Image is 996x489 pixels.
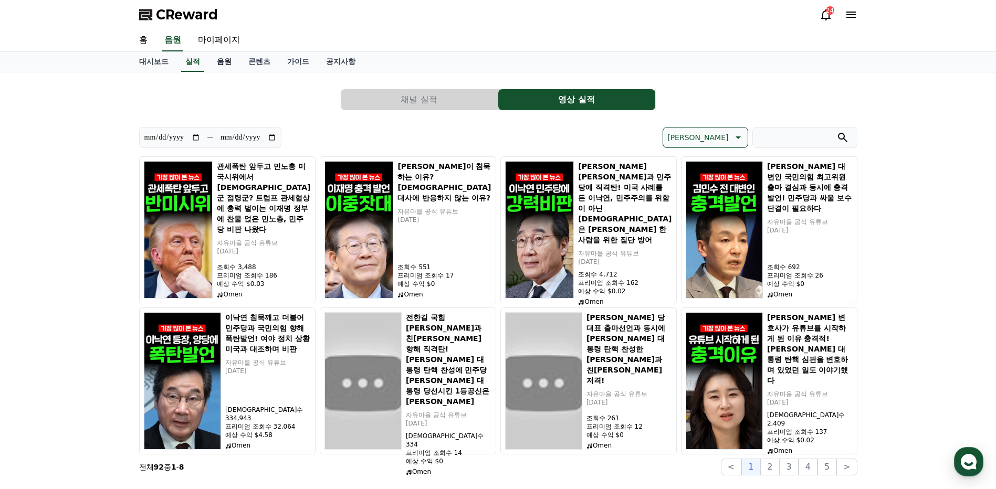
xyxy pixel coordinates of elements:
[397,280,491,288] p: 예상 수익 $0
[586,431,672,439] p: 예상 수익 $0
[767,447,853,455] p: Omen
[179,463,184,471] strong: 8
[217,247,310,256] p: [DATE]
[406,432,491,449] p: [DEMOGRAPHIC_DATA]수 334
[817,459,836,475] button: 5
[217,280,310,288] p: 예상 수익 $0.03
[217,161,310,235] h5: 관세폭탄 앞두고 민노총 미국시위에서 [DEMOGRAPHIC_DATA]군 점령군? 트럼프 관세협상에 총력 벌이는 이재명 정부에 찬물 얹은 민노총, 민주당 비판 나왔다
[406,457,491,465] p: 예상 수익 $0
[406,419,491,428] p: [DATE]
[663,127,748,148] button: [PERSON_NAME]
[225,441,311,450] p: Omen
[135,333,202,359] a: 설정
[686,161,763,299] img: 김민수 대변인 국민의힘 최고위원 출마 결심과 동시에 충격 발언! 민주당과 싸울 보수 단결이 필요하다
[767,411,853,428] p: [DEMOGRAPHIC_DATA]수 2,409
[586,422,672,431] p: 프리미엄 조회수 12
[96,349,109,357] span: 대화
[279,52,318,72] a: 가이드
[162,29,183,51] a: 음원
[767,390,853,398] p: 자유마을 공식 유튜브
[225,358,311,367] p: 자유마을 공식 유튜브
[406,312,491,407] h5: 전한길 국힘 [PERSON_NAME]과 친[PERSON_NAME] 향해 직격탄! [PERSON_NAME] 대통령 탄핵 찬성에 민주당 [PERSON_NAME] 대통령 당선시킨 ...
[721,459,741,475] button: <
[33,348,39,357] span: 홈
[780,459,799,475] button: 3
[341,89,498,110] button: 채널 실적
[225,422,311,431] p: 프리미엄 조회수 32,064
[578,258,672,266] p: [DATE]
[578,279,672,287] p: 프리미엄 조회수 162
[208,52,240,72] a: 음원
[397,161,491,203] h5: [PERSON_NAME]이 침묵하는 이유? [DEMOGRAPHIC_DATA]대사에 반응하지 않는 이유?
[139,462,184,472] p: 전체 중 -
[144,161,213,299] img: 관세폭탄 앞두고 민노총 미국시위에서 미군 점령군? 트럼프 관세협상에 총력 벌이는 이재명 정부에 찬물 얹은 민노총, 민주당 비판 나왔다
[767,428,853,436] p: 프리미엄 조회수 137
[324,161,394,299] img: 이재명이 침묵하는 이유? 모스탄대사에 반응하지 않는 이유?
[162,348,175,357] span: 설정
[586,441,672,450] p: Omen
[156,6,218,23] span: CReward
[181,52,204,72] a: 실적
[681,307,857,454] button: 김계리 변호사가 유튜브를 시작하게 된 이유 충격적! 윤석열 대통령 탄핵 심판을 변호하며 있었던 일도 이야기했다 [PERSON_NAME] 변호사가 유튜브를 시작하게 된 이유 충...
[217,239,310,247] p: 자유마을 공식 유튜브
[836,459,857,475] button: >
[767,218,853,226] p: 자유마을 공식 유튜브
[131,52,177,72] a: 대시보드
[578,161,672,245] h5: [PERSON_NAME] [PERSON_NAME]과 민주당에 직격탄! 미국 사례를 든 이낙연, 민주주의를 위함이 아닌 [DEMOGRAPHIC_DATA]은 [PERSON_NAM...
[741,459,760,475] button: 1
[217,271,310,280] p: 프리미엄 조회수 186
[767,271,853,280] p: 프리미엄 조회수 26
[767,161,853,214] h5: [PERSON_NAME] 대변인 국민의힘 최고위원 출마 결심과 동시에 충격 발언! 민주당과 싸울 보수 단결이 필요하다
[406,467,491,476] p: Omen
[324,312,402,450] img: 전한길 국힘 한동훈과 친한계 향해 직격탄! 윤석열 대통령 탄핵 찬성에 민주당 프락치다 이재명 대통령 당선시킨 1등공신은 한동훈
[578,249,672,258] p: 자유마을 공식 유튜브
[144,312,221,450] img: 이낙연 침묵깨고 더불어민주당과 국민의힘 향해 폭탄발언! 여야 정치 상황 미국과 대조하며 비판
[767,436,853,444] p: 예상 수익 $0.02
[139,307,316,454] button: 이낙연 침묵깨고 더불어민주당과 국민의힘 향해 폭탄발언! 여야 정치 상황 미국과 대조하며 비판 이낙연 침묵깨고 더불어민주당과 국민의힘 향해 폭탄발언! 여야 정치 상황 미국과 대...
[207,131,214,144] p: ~
[505,161,574,299] img: 이낙연 이재명과 민주당에 직격탄! 미국 사례를 든 이낙연, 민주주의를 위함이 아닌 민주당은 이재명 한 사람을 위한 집단 방어
[217,263,310,271] p: 조회수 3,488
[799,459,817,475] button: 4
[225,312,311,354] h5: 이낙연 침묵깨고 더불어민주당과 국민의힘 향해 폭탄발언! 여야 정치 상황 미국과 대조하며 비판
[667,130,728,145] p: [PERSON_NAME]
[320,156,496,303] button: 이재명이 침묵하는 이유? 모스탄대사에 반응하지 않는 이유? [PERSON_NAME]이 침묵하는 이유? [DEMOGRAPHIC_DATA]대사에 반응하지 않는 이유? 자유마을 공...
[767,398,853,407] p: [DATE]
[397,216,491,224] p: [DATE]
[397,290,491,299] p: Omen
[406,411,491,419] p: 자유마을 공식 유튜브
[397,271,491,280] p: 프리미엄 조회수 17
[767,226,853,235] p: [DATE]
[767,280,853,288] p: 예상 수익 $0
[225,367,311,375] p: [DATE]
[3,333,69,359] a: 홈
[586,398,672,407] p: [DATE]
[397,207,491,216] p: 자유마을 공식 유튜브
[760,459,779,475] button: 2
[586,390,672,398] p: 자유마을 공식 유튜브
[225,406,311,422] p: [DEMOGRAPHIC_DATA]수 334,943
[578,297,672,306] p: Omen
[190,29,248,51] a: 마이페이지
[498,89,656,110] a: 영상 실적
[320,307,496,454] button: 전한길 국힘 한동훈과 친한계 향해 직격탄! 윤석열 대통령 탄핵 찬성에 민주당 프락치다 이재명 대통령 당선시킨 1등공신은 한동훈 전한길 국힘 [PERSON_NAME]과 친[PE...
[318,52,364,72] a: 공지사항
[139,156,316,303] button: 관세폭탄 앞두고 민노총 미국시위에서 미군 점령군? 트럼프 관세협상에 총력 벌이는 이재명 정부에 찬물 얹은 민노총, 민주당 비판 나왔다 관세폭탄 앞두고 민노총 미국시위에서 [D...
[578,270,672,279] p: 조회수 4,712
[505,312,582,450] img: 장동혁 당대표 출마선언과 동시에 윤석열 대통령 탄핵 찬성한 한동훈과 친한계 저격!
[681,156,857,303] button: 김민수 대변인 국민의힘 최고위원 출마 결심과 동시에 충격 발언! 민주당과 싸울 보수 단결이 필요하다 [PERSON_NAME] 대변인 국민의힘 최고위원 출마 결심과 동시에 충격...
[498,89,655,110] button: 영상 실적
[686,312,763,450] img: 김계리 변호사가 유튜브를 시작하게 된 이유 충격적! 윤석열 대통령 탄핵 심판을 변호하며 있었던 일도 이야기했다
[154,463,164,471] strong: 92
[586,414,672,422] p: 조회수 261
[500,156,677,303] button: 이낙연 이재명과 민주당에 직격탄! 미국 사례를 든 이낙연, 민주주의를 위함이 아닌 민주당은 이재명 한 사람을 위한 집단 방어 [PERSON_NAME] [PERSON_NAME]...
[820,8,832,21] a: 24
[586,312,672,386] h5: [PERSON_NAME] 당대표 출마선언과 동시에 [PERSON_NAME] 대통령 탄핵 찬성한 [PERSON_NAME]과 친[PERSON_NAME] 저격!
[826,6,834,15] div: 24
[767,290,853,299] p: Omen
[500,307,677,454] button: 장동혁 당대표 출마선언과 동시에 윤석열 대통령 탄핵 찬성한 한동훈과 친한계 저격! [PERSON_NAME] 당대표 출마선언과 동시에 [PERSON_NAME] 대통령 탄핵 찬성...
[767,312,853,386] h5: [PERSON_NAME] 변호사가 유튜브를 시작하게 된 이유 충격적! [PERSON_NAME] 대통령 탄핵 심판을 변호하며 있었던 일도 이야기했다
[171,463,176,471] strong: 1
[406,449,491,457] p: 프리미엄 조회수 14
